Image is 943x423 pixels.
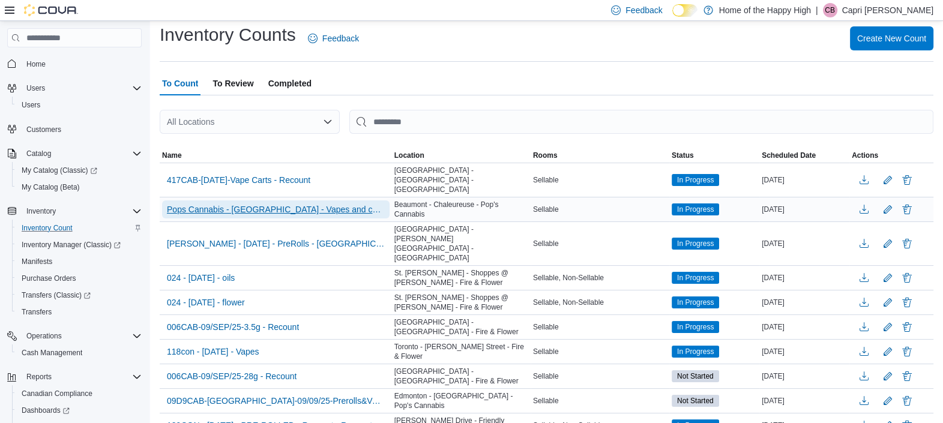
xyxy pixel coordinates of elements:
span: Beaumont - Chaleureuse - Pop's Cannabis [394,200,528,219]
span: Inventory [22,204,142,218]
span: In Progress [672,174,719,186]
button: Edit count details [881,343,895,361]
span: Manifests [22,257,52,266]
span: Inventory Count [22,223,73,233]
span: Not Started [677,371,714,382]
div: Sellable [531,394,669,408]
div: [DATE] [759,202,849,217]
button: 09D9CAB-[GEOGRAPHIC_DATA]-09/09/25-Prerolls&Vapes - Recount [162,392,390,410]
button: Rooms [531,148,669,163]
span: Transfers (Classic) [17,288,142,302]
span: Operations [22,329,142,343]
span: Status [672,151,694,160]
div: Capri Browning [823,3,837,17]
span: St. [PERSON_NAME] - Shoppes @ [PERSON_NAME] - Fire & Flower [394,268,528,287]
div: [DATE] [759,394,849,408]
span: In Progress [677,238,714,249]
button: Transfers [12,304,146,320]
span: Not Started [677,395,714,406]
span: Cash Management [22,348,82,358]
span: Feedback [625,4,662,16]
div: Sellable [531,202,669,217]
a: Feedback [303,26,364,50]
img: Cova [24,4,78,16]
p: | [816,3,818,17]
span: Inventory Manager (Classic) [22,240,121,250]
a: Canadian Compliance [17,386,97,401]
div: [DATE] [759,369,849,383]
span: Catalog [26,149,51,158]
button: Name [160,148,392,163]
button: Create New Count [850,26,933,50]
span: Home [22,56,142,71]
span: In Progress [677,272,714,283]
a: My Catalog (Classic) [12,162,146,179]
span: 024 - [DATE] - oils [167,272,235,284]
span: Name [162,151,182,160]
button: Reports [22,370,56,384]
span: Inventory Count [17,221,142,235]
a: Inventory Manager (Classic) [17,238,125,252]
span: Location [394,151,424,160]
button: Pops Cannabis - [GEOGRAPHIC_DATA] - Vapes and concentrate wkly - [GEOGRAPHIC_DATA] - Pop's Cannabis [162,200,390,218]
span: In Progress [672,272,719,284]
span: Canadian Compliance [17,386,142,401]
button: Operations [22,329,67,343]
span: Cash Management [17,346,142,360]
button: Inventory Count [12,220,146,236]
span: Dashboards [17,403,142,418]
button: 024 - [DATE] - oils [162,269,240,287]
div: [DATE] [759,320,849,334]
button: 417CAB-[DATE]-Vape Carts - Recount [162,171,315,189]
a: Dashboards [12,402,146,419]
p: Home of the Happy High [719,3,811,17]
div: [DATE] [759,236,849,251]
button: Delete [900,344,914,359]
span: Reports [26,372,52,382]
span: Rooms [533,151,558,160]
span: Not Started [672,395,719,407]
div: Sellable, Non-Sellable [531,271,669,285]
span: My Catalog (Classic) [17,163,142,178]
button: Delete [900,202,914,217]
span: 118con - [DATE] - Vapes [167,346,259,358]
div: Sellable [531,320,669,334]
span: In Progress [672,238,719,250]
span: Actions [852,151,878,160]
h1: Inventory Counts [160,23,296,47]
p: Capri [PERSON_NAME] [842,3,933,17]
span: Users [26,83,45,93]
button: Edit count details [881,318,895,336]
span: In Progress [677,204,714,215]
span: Purchase Orders [22,274,76,283]
button: Inventory [22,204,61,218]
span: Transfers (Classic) [22,290,91,300]
button: Home [2,55,146,72]
span: St. [PERSON_NAME] - Shoppes @ [PERSON_NAME] - Fire & Flower [394,293,528,312]
a: My Catalog (Classic) [17,163,102,178]
span: In Progress [677,322,714,332]
button: My Catalog (Beta) [12,179,146,196]
div: Sellable [531,236,669,251]
span: Dashboards [22,406,70,415]
button: 006CAB-09/SEP/25-3.5g - Recount [162,318,304,336]
span: 417CAB-[DATE]-Vape Carts - Recount [167,174,310,186]
span: In Progress [672,203,719,215]
div: [DATE] [759,271,849,285]
span: Create New Count [857,32,926,44]
a: Purchase Orders [17,271,81,286]
span: Users [22,100,40,110]
button: Users [22,81,50,95]
span: To Review [212,71,253,95]
button: Delete [900,320,914,334]
a: Transfers (Classic) [17,288,95,302]
div: [DATE] [759,173,849,187]
button: Users [12,97,146,113]
span: Operations [26,331,62,341]
span: Transfers [22,307,52,317]
span: [GEOGRAPHIC_DATA] - [PERSON_NAME][GEOGRAPHIC_DATA] - [GEOGRAPHIC_DATA] [394,224,528,263]
button: Operations [2,328,146,344]
button: Cash Management [12,344,146,361]
button: Edit count details [881,367,895,385]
